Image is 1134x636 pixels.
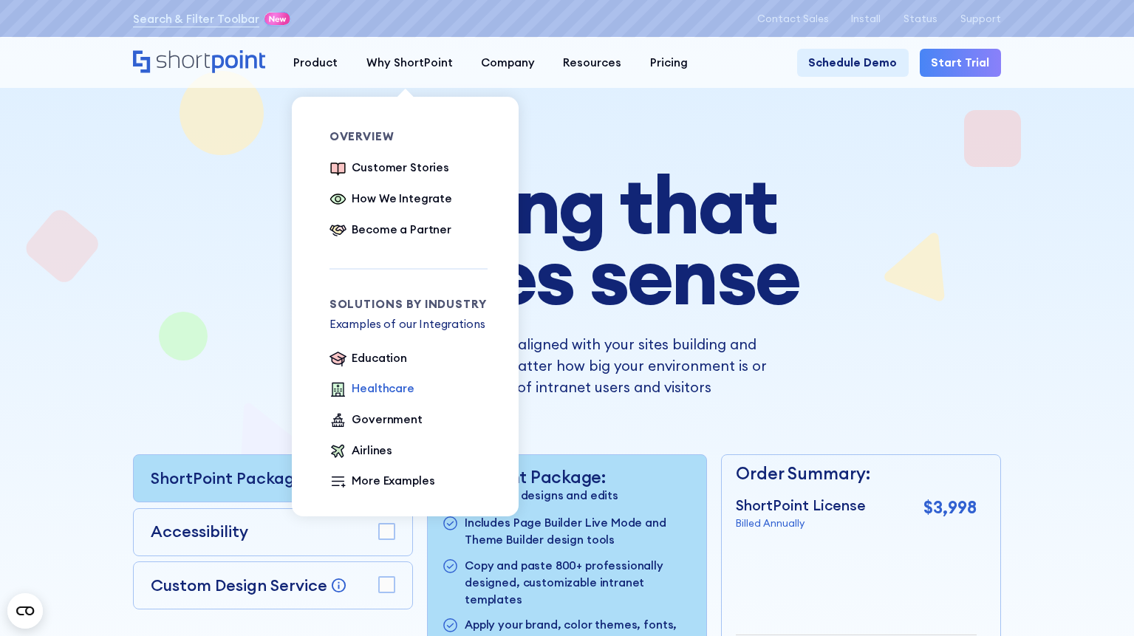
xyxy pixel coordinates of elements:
a: Resources [549,49,635,77]
a: Customer Stories [329,159,449,178]
div: Resources [563,54,621,71]
p: Custom Design Service [151,575,327,595]
p: $3,998 [923,495,977,521]
a: Airlines [329,442,392,461]
h1: Pricing that makes sense [248,170,886,311]
a: Pricing [635,49,701,77]
p: Copy and paste 800+ professionally designed, customizable intranet templates [465,557,692,608]
p: Billed Annually [736,516,866,531]
div: Solutions by Industry [329,298,488,310]
p: ShortPoint Package [151,467,304,490]
a: Status [904,13,937,25]
a: Education [329,349,407,369]
a: Schedule Demo [797,49,909,77]
div: Education [352,349,407,366]
div: Why ShortPoint [366,54,453,71]
a: Contact Sales [757,13,829,25]
a: Healthcare [329,380,414,399]
p: ShortPoint pricing is aligned with your sites building and designing needs, no matter how big you... [355,334,780,397]
a: Install [851,13,881,25]
a: More Examples [329,472,435,491]
div: Company [481,54,535,71]
a: Start Trial [920,49,1001,77]
div: Chatwidget [1060,565,1134,636]
a: Company [467,49,549,77]
div: Overview [329,131,488,142]
div: Product [293,54,338,71]
div: How We Integrate [352,190,452,207]
p: ShortPoint Package: [442,467,691,488]
div: Healthcare [352,380,414,397]
div: More Examples [352,472,434,489]
button: Open CMP widget [7,593,43,629]
a: Search & Filter Toolbar [133,10,259,27]
div: Become a Partner [352,221,451,238]
iframe: Chat Widget [1060,565,1134,636]
a: Why ShortPoint [352,49,466,77]
a: Product [279,49,352,77]
p: ShortPoint License [736,495,866,516]
a: Home [133,50,264,75]
div: Customer Stories [352,159,449,176]
p: Includes Page Builder Live Mode and Theme Builder design tools [465,514,692,548]
a: How We Integrate [329,190,452,209]
p: Accessibility [151,520,248,544]
div: Pricing [650,54,688,71]
a: Government [329,411,423,430]
div: Government [352,411,422,428]
p: Order Summary: [736,461,977,487]
p: Unlimited designs and edits [465,487,618,505]
a: Become a Partner [329,221,451,240]
a: Support [960,13,1001,25]
div: Airlines [352,442,392,459]
p: Examples of our Integrations [329,315,488,332]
